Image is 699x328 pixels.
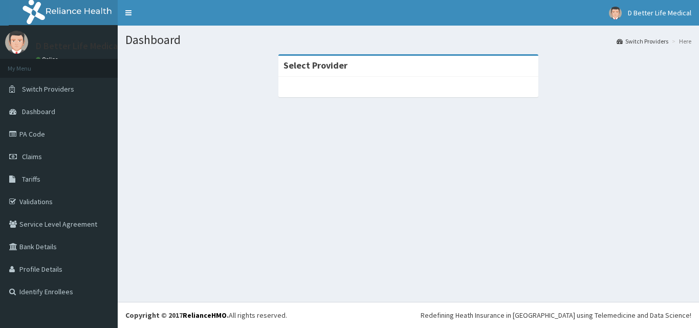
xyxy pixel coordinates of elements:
strong: Select Provider [283,59,347,71]
span: Switch Providers [22,84,74,94]
a: Online [36,56,60,63]
span: Dashboard [22,107,55,116]
span: Tariffs [22,174,40,184]
div: Redefining Heath Insurance in [GEOGRAPHIC_DATA] using Telemedicine and Data Science! [421,310,691,320]
a: RelianceHMO [183,311,227,320]
h1: Dashboard [125,33,691,47]
footer: All rights reserved. [118,302,699,328]
img: User Image [609,7,622,19]
li: Here [669,37,691,46]
img: User Image [5,31,28,54]
strong: Copyright © 2017 . [125,311,229,320]
p: D Better Life Medical [36,41,120,51]
span: D Better Life Medical [628,8,691,17]
a: Switch Providers [617,37,668,46]
span: Claims [22,152,42,161]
